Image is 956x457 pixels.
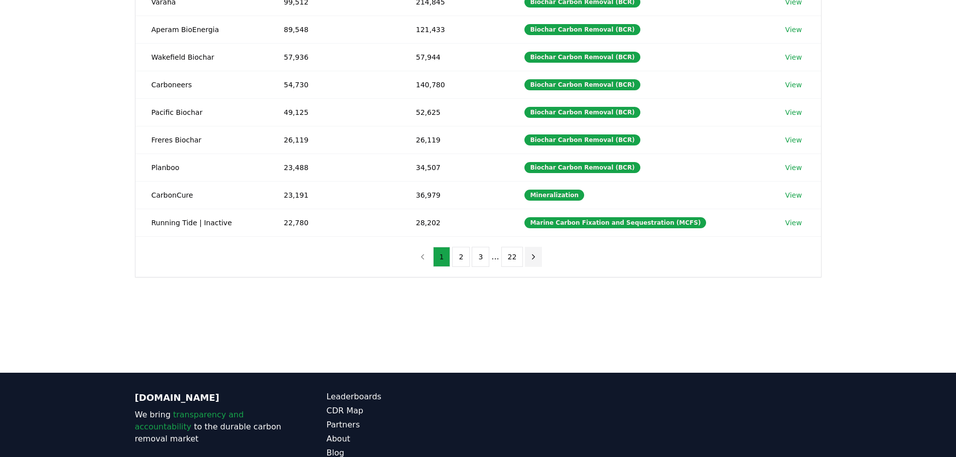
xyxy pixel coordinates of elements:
td: 22,780 [268,209,400,236]
td: 140,780 [400,71,509,98]
td: 52,625 [400,98,509,126]
button: 3 [472,247,489,267]
div: Biochar Carbon Removal (BCR) [524,24,640,35]
button: 22 [501,247,523,267]
td: 57,944 [400,43,509,71]
td: 36,979 [400,181,509,209]
td: CarbonCure [135,181,268,209]
div: Biochar Carbon Removal (BCR) [524,52,640,63]
td: 121,433 [400,16,509,43]
td: Pacific Biochar [135,98,268,126]
td: 23,191 [268,181,400,209]
td: 26,119 [400,126,509,154]
td: Carboneers [135,71,268,98]
td: 26,119 [268,126,400,154]
td: Aperam BioEnergia [135,16,268,43]
div: Biochar Carbon Removal (BCR) [524,79,640,90]
button: next page [525,247,542,267]
a: CDR Map [327,405,478,417]
a: View [785,163,802,173]
td: 57,936 [268,43,400,71]
td: 28,202 [400,209,509,236]
td: 23,488 [268,154,400,181]
a: View [785,107,802,117]
button: 2 [452,247,470,267]
a: About [327,433,478,445]
div: Biochar Carbon Removal (BCR) [524,107,640,118]
div: Biochar Carbon Removal (BCR) [524,162,640,173]
a: Partners [327,419,478,431]
div: Marine Carbon Fixation and Sequestration (MCFS) [524,217,706,228]
span: transparency and accountability [135,410,244,431]
div: Biochar Carbon Removal (BCR) [524,134,640,145]
li: ... [491,251,499,263]
a: View [785,25,802,35]
div: Mineralization [524,190,584,201]
td: Wakefield Biochar [135,43,268,71]
td: 49,125 [268,98,400,126]
a: View [785,80,802,90]
td: Freres Biochar [135,126,268,154]
td: 54,730 [268,71,400,98]
button: 1 [433,247,451,267]
a: View [785,190,802,200]
a: Leaderboards [327,391,478,403]
a: View [785,52,802,62]
td: Running Tide | Inactive [135,209,268,236]
td: 34,507 [400,154,509,181]
a: View [785,135,802,145]
p: We bring to the durable carbon removal market [135,409,287,445]
a: View [785,218,802,228]
td: 89,548 [268,16,400,43]
td: Planboo [135,154,268,181]
p: [DOMAIN_NAME] [135,391,287,405]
